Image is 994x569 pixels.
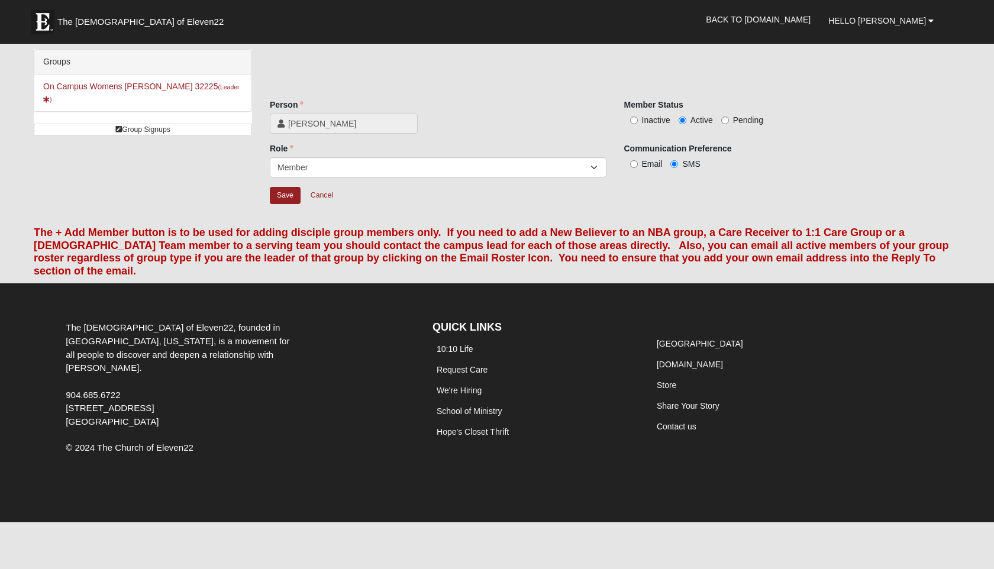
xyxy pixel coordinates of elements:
span: © 2024 The Church of Eleven22 [66,442,193,452]
span: Inactive [642,115,670,125]
input: SMS [670,160,678,168]
input: Pending [721,117,729,124]
a: Group Signups [34,124,252,136]
span: SMS [682,159,700,169]
a: The [DEMOGRAPHIC_DATA] of Eleven22 [25,4,262,34]
input: Alt+s [270,187,301,204]
span: Hello [PERSON_NAME] [828,16,926,25]
span: The [DEMOGRAPHIC_DATA] of Eleven22 [57,16,224,28]
span: [PERSON_NAME] [288,118,410,130]
a: School of Ministry [437,406,502,416]
small: (Leader ) [43,83,240,103]
label: Communication Preference [624,143,732,154]
label: Role [270,143,293,154]
a: Contact us [657,422,696,431]
div: Groups [34,50,251,75]
a: On Campus Womens [PERSON_NAME] 32225(Leader) [43,82,240,104]
input: Inactive [630,117,638,124]
a: Hope's Closet Thrift [437,427,509,437]
a: Hello [PERSON_NAME] [819,6,943,35]
a: Share Your Story [657,401,719,410]
img: Eleven22 logo [31,10,54,34]
span: [GEOGRAPHIC_DATA] [66,416,159,426]
a: Cancel [303,186,341,205]
label: Member Status [624,99,683,111]
a: 10:10 Life [437,344,473,354]
a: [GEOGRAPHIC_DATA] [657,339,743,348]
input: Active [679,117,686,124]
span: Active [690,115,713,125]
a: [DOMAIN_NAME] [657,360,723,369]
a: We're Hiring [437,386,482,395]
a: Request Care [437,365,488,374]
a: Back to [DOMAIN_NAME] [697,5,819,34]
a: Store [657,380,676,390]
span: Pending [733,115,763,125]
div: The [DEMOGRAPHIC_DATA] of Eleven22, founded in [GEOGRAPHIC_DATA], [US_STATE], is a movement for a... [57,321,301,429]
font: The + Add Member button is to be used for adding disciple group members only. If you need to add ... [34,227,948,277]
span: Email [642,159,663,169]
input: Email [630,160,638,168]
h4: QUICK LINKS [433,321,635,334]
label: Person [270,99,304,111]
